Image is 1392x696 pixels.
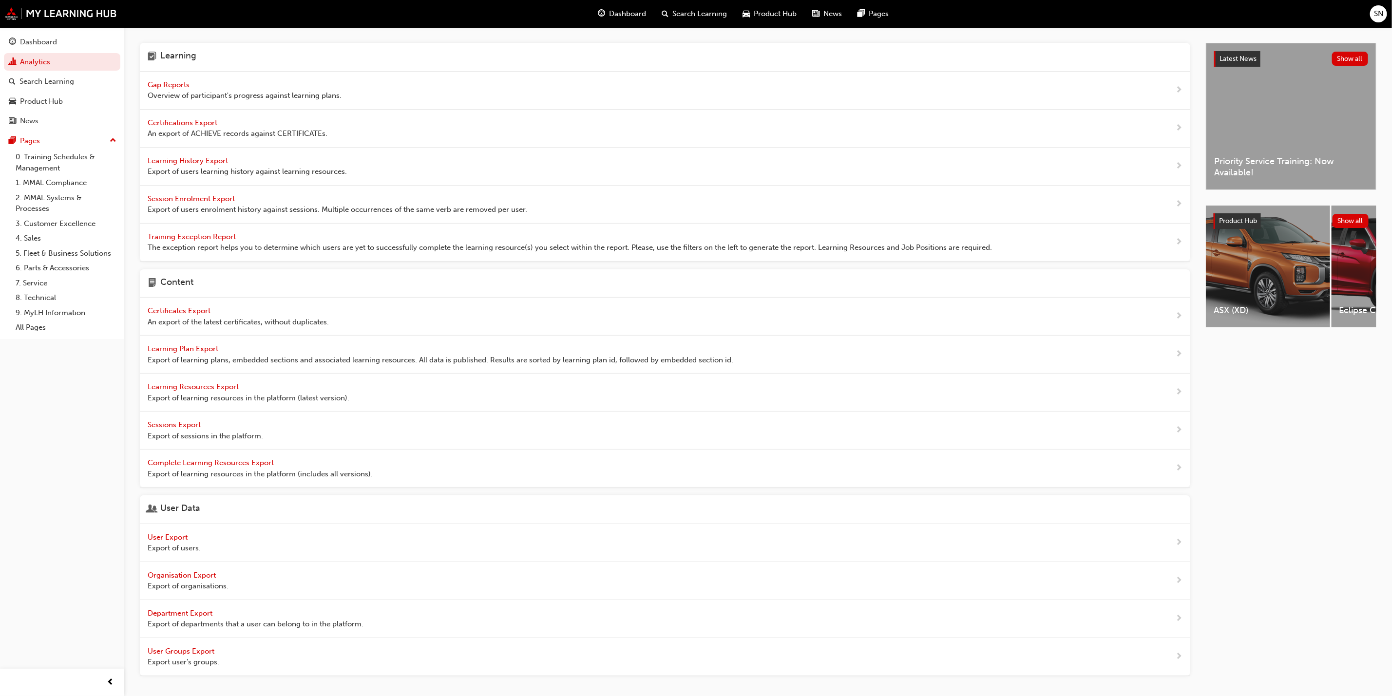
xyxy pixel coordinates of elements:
[591,4,654,24] a: guage-iconDashboard
[4,132,120,150] button: Pages
[148,156,230,165] span: Learning History Export
[9,117,16,126] span: news-icon
[813,8,820,20] span: news-icon
[9,38,16,47] span: guage-icon
[148,458,276,467] span: Complete Learning Resources Export
[754,8,797,19] span: Product Hub
[1220,55,1257,63] span: Latest News
[148,277,156,290] span: page-icon
[148,619,363,630] span: Export of departments that a user can belong to in the platform.
[20,96,63,107] div: Product Hub
[4,33,120,51] a: Dashboard
[110,134,116,147] span: up-icon
[12,320,120,335] a: All Pages
[148,469,373,480] span: Export of learning resources in the platform (includes all versions).
[148,609,214,618] span: Department Export
[673,8,727,19] span: Search Learning
[20,37,57,48] div: Dashboard
[1332,52,1369,66] button: Show all
[148,194,237,203] span: Session Enrolment Export
[1333,214,1369,228] button: Show all
[1175,651,1182,663] span: next-icon
[107,677,114,689] span: prev-icon
[12,190,120,216] a: 2. MMAL Systems & Processes
[12,276,120,291] a: 7. Service
[1175,84,1182,96] span: next-icon
[148,355,733,366] span: Export of learning plans, embedded sections and associated learning resources. All data is publis...
[5,7,117,20] img: mmal
[160,51,196,63] h4: Learning
[805,4,850,24] a: news-iconNews
[148,204,527,215] span: Export of users enrolment history against sessions. Multiple occurrences of the same verb are rem...
[140,524,1190,562] a: User Export Export of users.next-icon
[1370,5,1387,22] button: SN
[1175,537,1182,549] span: next-icon
[1175,310,1182,322] span: next-icon
[1175,386,1182,398] span: next-icon
[858,8,865,20] span: pages-icon
[148,543,201,554] span: Export of users.
[1175,424,1182,436] span: next-icon
[148,90,342,101] span: Overview of participant's progress against learning plans.
[12,231,120,246] a: 4. Sales
[140,336,1190,374] a: Learning Plan Export Export of learning plans, embedded sections and associated learning resource...
[12,150,120,175] a: 0. Training Schedules & Management
[140,638,1190,676] a: User Groups Export Export user's groups.next-icon
[148,306,212,315] span: Certificates Export
[20,115,38,127] div: News
[148,393,349,404] span: Export of learning resources in the platform (latest version).
[12,175,120,190] a: 1. MMAL Compliance
[869,8,889,19] span: Pages
[148,80,191,89] span: Gap Reports
[160,277,193,290] h4: Content
[1206,206,1330,327] a: ASX (XD)
[9,97,16,106] span: car-icon
[1214,213,1369,229] a: Product HubShow all
[12,246,120,261] a: 5. Fleet & Business Solutions
[140,562,1190,600] a: Organisation Export Export of organisations.next-icon
[148,166,347,177] span: Export of users learning history against learning resources.
[4,93,120,111] a: Product Hub
[850,4,897,24] a: pages-iconPages
[140,224,1190,262] a: Training Exception Report The exception report helps you to determine which users are yet to succ...
[1175,122,1182,134] span: next-icon
[140,298,1190,336] a: Certificates Export An export of the latest certificates, without duplicates.next-icon
[610,8,647,19] span: Dashboard
[1214,305,1322,316] span: ASX (XD)
[4,112,120,130] a: News
[1175,236,1182,248] span: next-icon
[12,305,120,320] a: 9. MyLH Information
[598,8,606,20] span: guage-icon
[662,8,669,20] span: search-icon
[1219,217,1257,225] span: Product Hub
[1175,160,1182,172] span: next-icon
[1214,156,1368,178] span: Priority Service Training: Now Available!
[140,374,1190,412] a: Learning Resources Export Export of learning resources in the platform (latest version).next-icon
[12,261,120,276] a: 6. Parts & Accessories
[4,31,120,132] button: DashboardAnalyticsSearch LearningProduct HubNews
[1206,43,1376,190] a: Latest NewsShow allPriority Service Training: Now Available!
[1175,613,1182,625] span: next-icon
[12,290,120,305] a: 8. Technical
[1374,8,1383,19] span: SN
[148,344,220,353] span: Learning Plan Export
[9,137,16,146] span: pages-icon
[148,581,229,592] span: Export of organisations.
[140,186,1190,224] a: Session Enrolment Export Export of users enrolment history against sessions. Multiple occurrences...
[140,600,1190,638] a: Department Export Export of departments that a user can belong to in the platform.next-icon
[160,503,200,516] h4: User Data
[4,53,120,71] a: Analytics
[148,51,156,63] span: learning-icon
[148,571,218,580] span: Organisation Export
[148,317,329,328] span: An export of the latest certificates, without duplicates.
[148,431,263,442] span: Export of sessions in the platform.
[735,4,805,24] a: car-iconProduct Hub
[19,76,74,87] div: Search Learning
[148,232,238,241] span: Training Exception Report
[148,533,190,542] span: User Export
[12,216,120,231] a: 3. Customer Excellence
[148,647,216,656] span: User Groups Export
[1214,51,1368,67] a: Latest NewsShow all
